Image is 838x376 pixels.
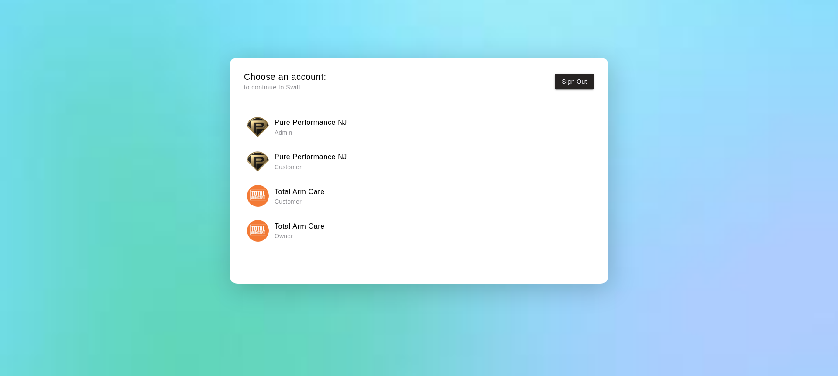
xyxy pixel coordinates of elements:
[275,221,325,232] h6: Total Arm Care
[247,150,269,172] img: Pure Performance NJ
[275,117,347,128] h6: Pure Performance NJ
[244,113,594,140] button: Pure Performance NJPure Performance NJ Admin
[275,128,347,137] p: Admin
[244,71,326,83] h5: Choose an account:
[247,116,269,138] img: Pure Performance NJ
[247,185,269,207] img: Total Arm Care
[244,147,594,175] button: Pure Performance NJPure Performance NJ Customer
[244,182,594,210] button: Total Arm CareTotal Arm Care Customer
[555,74,594,90] button: Sign Out
[275,197,325,206] p: Customer
[244,83,326,92] p: to continue to Swift
[275,186,325,198] h6: Total Arm Care
[275,151,347,163] h6: Pure Performance NJ
[275,232,325,240] p: Owner
[244,217,594,244] button: Total Arm CareTotal Arm Care Owner
[275,163,347,171] p: Customer
[247,220,269,242] img: Total Arm Care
